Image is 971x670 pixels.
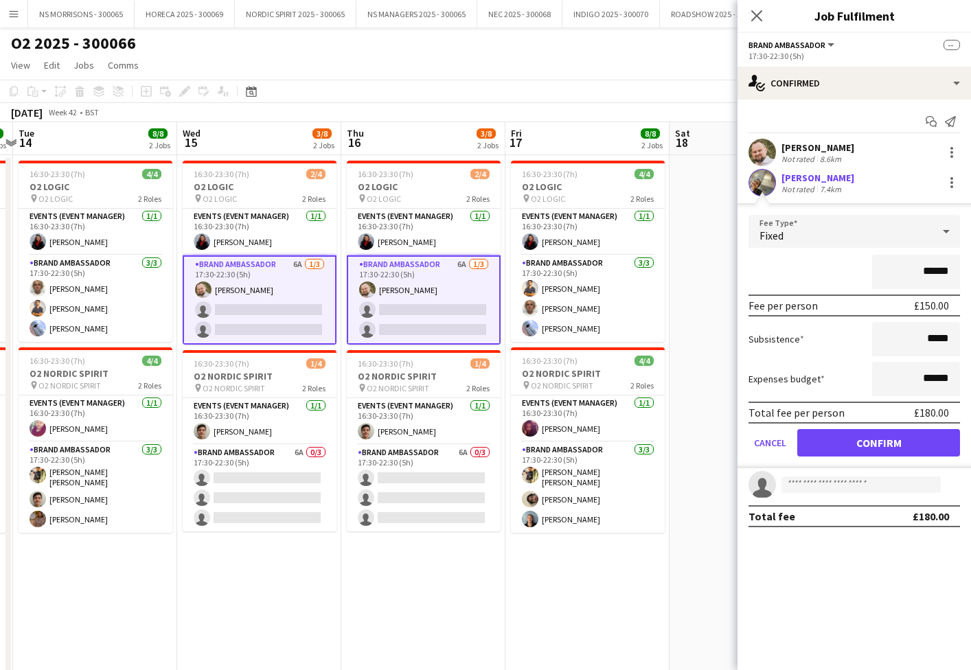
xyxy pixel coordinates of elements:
div: 7.4km [817,184,844,194]
span: 16:30-23:30 (7h) [30,169,85,179]
div: 2 Jobs [149,140,170,150]
div: Not rated [781,154,817,164]
span: O2 NORDIC SPIRIT [38,380,101,391]
a: Jobs [68,56,100,74]
app-card-role: Brand Ambassador6A1/317:30-22:30 (5h)[PERSON_NAME] [347,255,501,345]
button: Confirm [797,429,960,457]
app-card-role: Brand Ambassador6A0/317:30-22:30 (5h) [183,445,336,531]
span: 4/4 [635,169,654,179]
span: O2 NORDIC SPIRIT [203,383,265,393]
app-card-role: Brand Ambassador6A0/317:30-22:30 (5h) [347,445,501,531]
a: Comms [102,56,144,74]
button: NORDIC SPIRIT 2025 - 300065 [235,1,356,27]
div: 2 Jobs [641,140,663,150]
span: 4/4 [142,356,161,366]
span: 8/8 [148,128,168,139]
button: NS MANAGERS 2025 - 300065 [356,1,477,27]
span: 16:30-23:30 (7h) [194,169,249,179]
span: O2 NORDIC SPIRIT [531,380,593,391]
div: 2 Jobs [313,140,334,150]
span: 16:30-23:30 (7h) [30,356,85,366]
app-card-role: Events (Event Manager)1/116:30-23:30 (7h)[PERSON_NAME] [183,209,336,255]
app-job-card: 16:30-23:30 (7h)4/4O2 NORDIC SPIRIT O2 NORDIC SPIRIT2 RolesEvents (Event Manager)1/116:30-23:30 (... [19,347,172,533]
span: 1/4 [470,358,490,369]
div: £180.00 [913,509,949,523]
h3: O2 LOGIC [19,181,172,193]
span: 2 Roles [302,383,325,393]
span: 2 Roles [466,194,490,204]
h3: O2 NORDIC SPIRIT [183,370,336,382]
span: 4/4 [142,169,161,179]
span: Tue [19,127,34,139]
button: ROADSHOW 2025 - 300067 [660,1,773,27]
span: 16:30-23:30 (7h) [358,358,413,369]
h3: O2 NORDIC SPIRIT [19,367,172,380]
h3: Job Fulfilment [738,7,971,25]
app-card-role: Events (Event Manager)1/116:30-23:30 (7h)[PERSON_NAME] [347,209,501,255]
span: Sat [675,127,690,139]
span: Week 42 [45,107,80,117]
span: 16:30-23:30 (7h) [522,169,578,179]
span: 2 Roles [138,194,161,204]
button: HORECA 2025 - 300069 [135,1,235,27]
span: O2 NORDIC SPIRIT [367,383,429,393]
span: O2 LOGIC [38,194,73,204]
a: Edit [38,56,65,74]
span: 2 Roles [630,380,654,391]
div: [PERSON_NAME] [781,172,854,184]
div: BST [85,107,99,117]
span: Fixed [759,229,784,242]
h3: O2 NORDIC SPIRIT [347,370,501,382]
span: 1/4 [306,358,325,369]
app-card-role: Events (Event Manager)1/116:30-23:30 (7h)[PERSON_NAME] [347,398,501,445]
span: 2 Roles [630,194,654,204]
h3: O2 LOGIC [347,181,501,193]
app-job-card: 16:30-23:30 (7h)4/4O2 NORDIC SPIRIT O2 NORDIC SPIRIT2 RolesEvents (Event Manager)1/116:30-23:30 (... [511,347,665,533]
span: 2 Roles [466,383,490,393]
button: NS MORRISONS - 300065 [28,1,135,27]
div: 16:30-23:30 (7h)1/4O2 NORDIC SPIRIT O2 NORDIC SPIRIT2 RolesEvents (Event Manager)1/116:30-23:30 (... [347,350,501,531]
span: 3/8 [312,128,332,139]
div: £180.00 [914,406,949,419]
div: 16:30-23:30 (7h)1/4O2 NORDIC SPIRIT O2 NORDIC SPIRIT2 RolesEvents (Event Manager)1/116:30-23:30 (... [183,350,336,531]
span: 17 [509,135,522,150]
app-card-role: Brand Ambassador3/317:30-22:30 (5h)[PERSON_NAME][PERSON_NAME][PERSON_NAME] [19,255,172,342]
span: 16:30-23:30 (7h) [522,356,578,366]
div: 8.6km [817,154,844,164]
app-card-role: Events (Event Manager)1/116:30-23:30 (7h)[PERSON_NAME] [511,395,665,442]
span: O2 LOGIC [367,194,401,204]
span: Jobs [73,59,94,71]
span: Fri [511,127,522,139]
app-job-card: 16:30-23:30 (7h)2/4O2 LOGIC O2 LOGIC2 RolesEvents (Event Manager)1/116:30-23:30 (7h)[PERSON_NAME]... [347,161,501,345]
button: Brand Ambassador [749,40,836,50]
span: 2/4 [470,169,490,179]
div: [DATE] [11,106,43,119]
span: 16:30-23:30 (7h) [194,358,249,369]
span: View [11,59,30,71]
span: 2/4 [306,169,325,179]
div: Total fee [749,509,795,523]
button: Cancel [749,429,792,457]
h3: O2 NORDIC SPIRIT [511,367,665,380]
span: -- [944,40,960,50]
app-job-card: 16:30-23:30 (7h)4/4O2 LOGIC O2 LOGIC2 RolesEvents (Event Manager)1/116:30-23:30 (7h)[PERSON_NAME]... [19,161,172,342]
app-card-role: Brand Ambassador3/317:30-22:30 (5h)[PERSON_NAME] [PERSON_NAME][PERSON_NAME][PERSON_NAME] [19,442,172,533]
div: [PERSON_NAME] [781,141,854,154]
span: O2 LOGIC [531,194,565,204]
app-card-role: Events (Event Manager)1/116:30-23:30 (7h)[PERSON_NAME] [511,209,665,255]
app-card-role: Brand Ambassador3/317:30-22:30 (5h)[PERSON_NAME][PERSON_NAME][PERSON_NAME] [511,255,665,342]
app-card-role: Events (Event Manager)1/116:30-23:30 (7h)[PERSON_NAME] [19,209,172,255]
span: 15 [181,135,201,150]
span: Comms [108,59,139,71]
span: O2 LOGIC [203,194,237,204]
a: View [5,56,36,74]
app-card-role: Brand Ambassador3/317:30-22:30 (5h)[PERSON_NAME] [PERSON_NAME][PERSON_NAME][PERSON_NAME] [511,442,665,533]
app-job-card: 16:30-23:30 (7h)2/4O2 LOGIC O2 LOGIC2 RolesEvents (Event Manager)1/116:30-23:30 (7h)[PERSON_NAME]... [183,161,336,345]
app-card-role: Events (Event Manager)1/116:30-23:30 (7h)[PERSON_NAME] [183,398,336,445]
label: Expenses budget [749,373,825,385]
div: 17:30-22:30 (5h) [749,51,960,61]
